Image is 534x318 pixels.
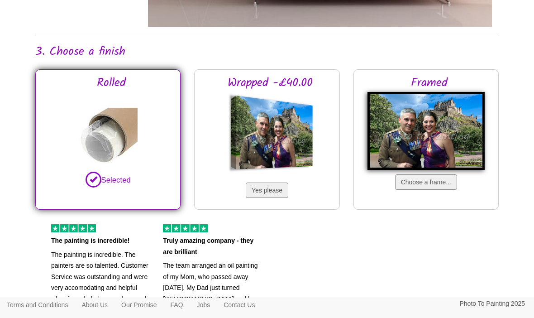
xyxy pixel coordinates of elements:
h2: Framed [374,77,485,90]
span: £40.00 [278,73,313,92]
a: Jobs [190,298,217,312]
img: Rolled in a tube [79,108,138,167]
h2: Rolled [56,77,167,90]
img: Framed [367,92,485,170]
img: 5 of out 5 stars [163,224,208,232]
p: Selected [49,171,167,187]
p: The painting is incredible. The painters are so talented. Customer Service was outstanding and we... [51,249,149,316]
a: FAQ [164,298,190,312]
button: Choose a frame... [395,174,457,190]
button: Yes please [246,183,288,198]
h2: Wrapped - [215,77,325,90]
a: Contact Us [217,298,262,312]
p: Photo To Painting 2025 [459,298,525,309]
p: The painting is incredible! [51,235,149,246]
img: 5 of out 5 stars [51,224,96,232]
a: Our Promise [114,298,164,312]
a: About Us [75,298,114,312]
p: Truly amazing company - they are brilliant [163,235,261,257]
h2: 3. Choose a finish [35,45,499,58]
